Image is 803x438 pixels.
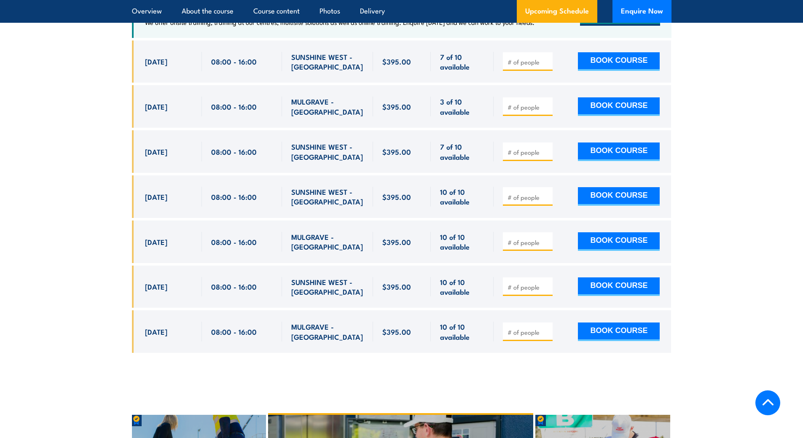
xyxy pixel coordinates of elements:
[440,232,484,252] span: 10 of 10 available
[145,237,167,247] span: [DATE]
[145,102,167,111] span: [DATE]
[291,277,364,297] span: SUNSHINE WEST - [GEOGRAPHIC_DATA]
[578,142,660,161] button: BOOK COURSE
[578,187,660,206] button: BOOK COURSE
[211,327,257,336] span: 08:00 - 16:00
[211,102,257,111] span: 08:00 - 16:00
[508,238,550,247] input: # of people
[382,147,411,156] span: $395.00
[578,97,660,116] button: BOOK COURSE
[382,237,411,247] span: $395.00
[211,192,257,202] span: 08:00 - 16:00
[382,192,411,202] span: $395.00
[508,103,550,111] input: # of people
[578,322,660,341] button: BOOK COURSE
[291,232,364,252] span: MULGRAVE - [GEOGRAPHIC_DATA]
[508,283,550,291] input: # of people
[145,56,167,66] span: [DATE]
[382,56,411,66] span: $395.00
[291,97,364,116] span: MULGRAVE - [GEOGRAPHIC_DATA]
[440,52,484,72] span: 7 of 10 available
[440,142,484,161] span: 7 of 10 available
[578,52,660,71] button: BOOK COURSE
[145,327,167,336] span: [DATE]
[508,58,550,66] input: # of people
[440,277,484,297] span: 10 of 10 available
[145,282,167,291] span: [DATE]
[578,232,660,251] button: BOOK COURSE
[440,97,484,116] span: 3 of 10 available
[291,187,364,207] span: SUNSHINE WEST - [GEOGRAPHIC_DATA]
[440,187,484,207] span: 10 of 10 available
[440,322,484,341] span: 10 of 10 available
[291,52,364,72] span: SUNSHINE WEST - [GEOGRAPHIC_DATA]
[508,148,550,156] input: # of people
[291,142,364,161] span: SUNSHINE WEST - [GEOGRAPHIC_DATA]
[291,322,364,341] span: MULGRAVE - [GEOGRAPHIC_DATA]
[145,192,167,202] span: [DATE]
[578,277,660,296] button: BOOK COURSE
[211,237,257,247] span: 08:00 - 16:00
[508,193,550,202] input: # of people
[382,327,411,336] span: $395.00
[211,147,257,156] span: 08:00 - 16:00
[382,282,411,291] span: $395.00
[508,328,550,336] input: # of people
[211,56,257,66] span: 08:00 - 16:00
[145,147,167,156] span: [DATE]
[382,102,411,111] span: $395.00
[211,282,257,291] span: 08:00 - 16:00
